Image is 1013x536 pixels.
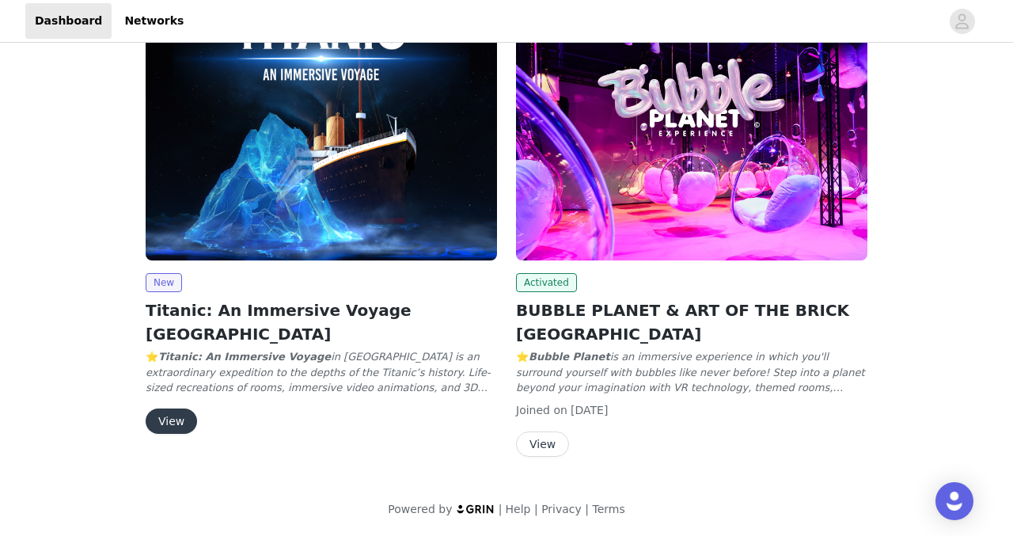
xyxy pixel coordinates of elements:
[571,404,608,416] span: [DATE]
[115,3,193,39] a: Networks
[146,298,497,346] h2: Titanic: An Immersive Voyage [GEOGRAPHIC_DATA]
[534,503,538,515] span: |
[158,351,331,363] em: Titanic: An Immersive Voyage
[592,503,624,515] a: Terms
[585,503,589,515] span: |
[516,349,867,396] p: ⭐
[516,431,569,457] button: View
[146,273,182,292] span: New
[146,349,497,396] p: ⭐ 👉 For (10+ people), other (25+ people) or events please book 🛳️ Hop aboard the Titanic and walk...
[516,298,867,346] h2: BUBBLE PLANET & ART OF THE BRICK [GEOGRAPHIC_DATA]
[954,9,969,34] div: avatar
[388,503,452,515] span: Powered by
[529,351,610,363] strong: Bubble Planet
[506,503,531,515] a: Help
[146,409,197,434] button: View
[935,482,973,520] div: Open Intercom Messenger
[456,504,495,514] img: logo
[499,503,503,515] span: |
[516,273,577,292] span: Activated
[516,351,865,440] em: is an immersive experience in which you'll surround yourself with bubbles like never before! Step...
[516,404,567,416] span: Joined on
[146,416,197,428] a: View
[25,3,112,39] a: Dashboard
[516,439,569,450] a: View
[541,503,582,515] a: Privacy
